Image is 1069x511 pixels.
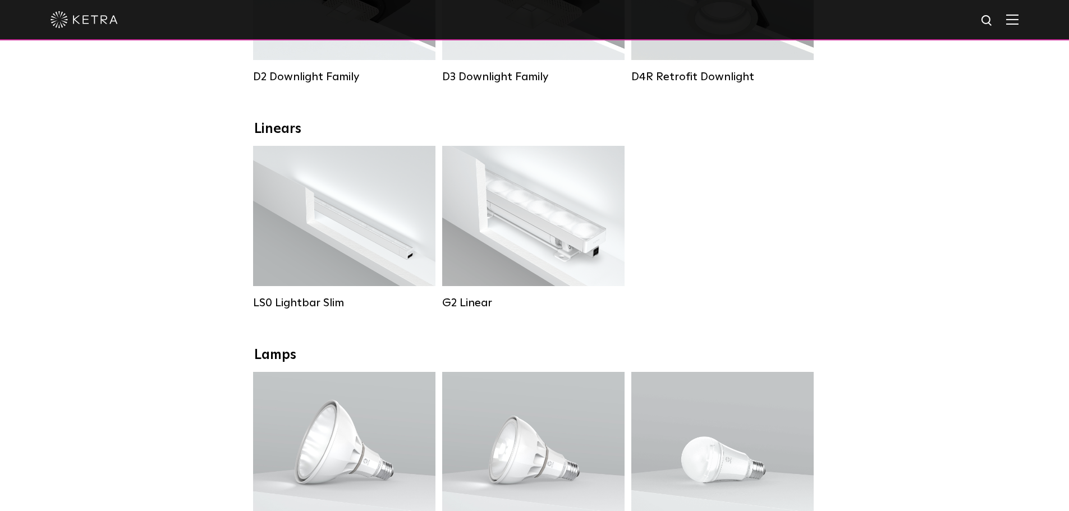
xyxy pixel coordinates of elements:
a: G2 Linear Lumen Output:400 / 700 / 1000Colors:WhiteBeam Angles:Flood / [GEOGRAPHIC_DATA] / Narrow... [442,146,625,310]
div: D4R Retrofit Downlight [631,70,814,84]
img: search icon [980,14,994,28]
div: Lamps [254,347,815,363]
img: Hamburger%20Nav.svg [1006,14,1018,25]
div: D3 Downlight Family [442,70,625,84]
a: LS0 Lightbar Slim Lumen Output:200 / 350Colors:White / BlackControl:X96 Controller [253,146,435,310]
div: D2 Downlight Family [253,70,435,84]
div: Linears [254,121,815,137]
div: LS0 Lightbar Slim [253,296,435,310]
div: G2 Linear [442,296,625,310]
img: ketra-logo-2019-white [51,11,118,28]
